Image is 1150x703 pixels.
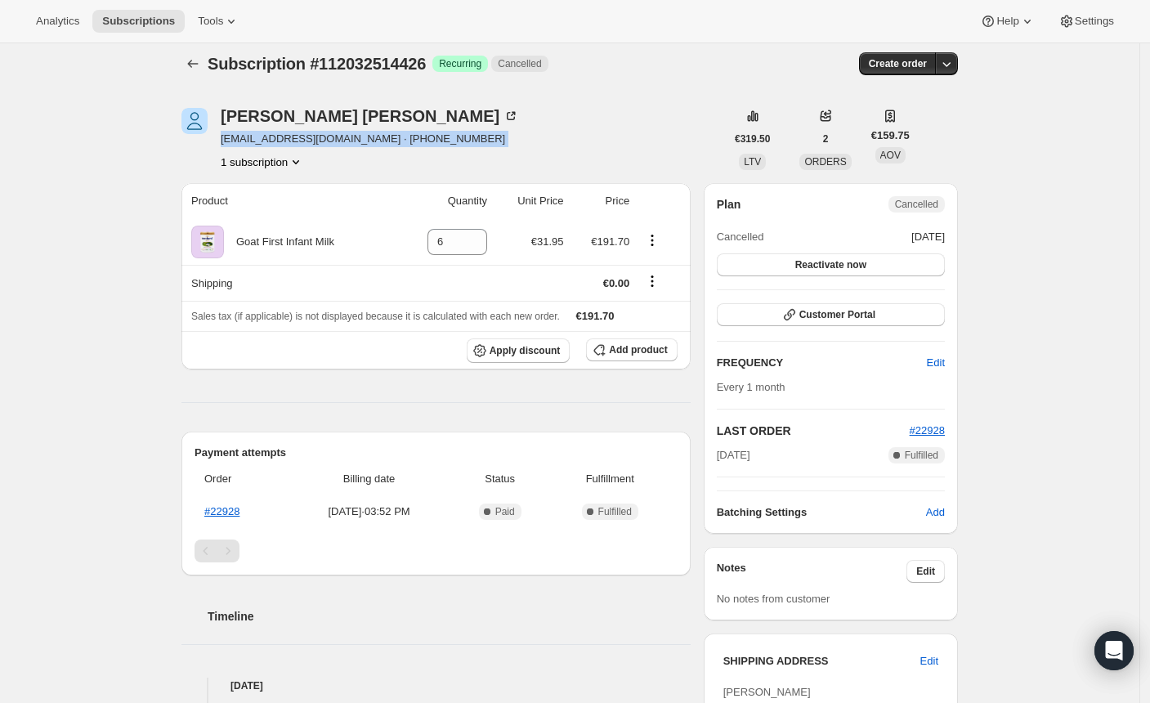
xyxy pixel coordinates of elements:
span: Edit [916,565,935,578]
button: Product actions [639,231,665,249]
button: Shipping actions [639,272,665,290]
button: Product actions [221,154,304,170]
span: [DATE] [911,229,945,245]
span: Cancelled [717,229,764,245]
span: Sales tax (if applicable) is not displayed because it is calculated with each new order. [191,311,560,322]
h2: LAST ORDER [717,423,910,439]
button: €319.50 [725,128,780,150]
img: product img [191,226,224,258]
span: €0.00 [603,277,630,289]
span: Edit [927,355,945,371]
span: [DATE] [717,447,750,463]
span: Edit [920,653,938,669]
button: Create order [859,52,937,75]
button: Reactivate now [717,253,945,276]
h2: Timeline [208,608,691,625]
h2: FREQUENCY [717,355,927,371]
span: Settings [1075,15,1114,28]
button: Subscriptions [181,52,204,75]
button: Analytics [26,10,89,33]
span: Customer Portal [799,308,875,321]
h6: Batching Settings [717,504,926,521]
span: Silvia Lombardo [181,108,208,134]
span: Create order [869,57,927,70]
button: 2 [813,128,839,150]
div: Goat First Infant Milk [224,234,334,250]
button: Edit [906,560,945,583]
th: Quantity [397,183,492,219]
span: Every 1 month [717,381,785,393]
button: Settings [1049,10,1124,33]
nav: Pagination [195,540,678,562]
button: Add product [586,338,677,361]
a: #22928 [910,424,945,437]
span: €191.70 [576,310,615,322]
span: Cancelled [895,198,938,211]
h3: SHIPPING ADDRESS [723,653,920,669]
div: Open Intercom Messenger [1094,631,1134,670]
span: ORDERS [804,156,846,168]
button: Edit [917,350,955,376]
span: Subscriptions [102,15,175,28]
button: Tools [188,10,249,33]
th: Unit Price [492,183,568,219]
span: Tools [198,15,223,28]
div: [PERSON_NAME] [PERSON_NAME] [221,108,519,124]
span: Subscription #112032514426 [208,55,426,73]
span: Analytics [36,15,79,28]
span: Help [996,15,1018,28]
span: Fulfilled [905,449,938,462]
a: #22928 [204,505,239,517]
h4: [DATE] [181,678,691,694]
span: [EMAIL_ADDRESS][DOMAIN_NAME] · [PHONE_NUMBER] [221,131,519,147]
span: [DATE] · 03:52 PM [291,504,448,520]
span: Cancelled [498,57,541,70]
th: Order [195,461,286,497]
span: Apply discount [490,344,561,357]
h2: Plan [717,196,741,213]
h3: Notes [717,560,907,583]
button: Help [970,10,1045,33]
button: Edit [911,648,948,674]
button: Apply discount [467,338,571,363]
span: No notes from customer [717,593,830,605]
span: 2 [823,132,829,146]
span: €319.50 [735,132,770,146]
span: Billing date [291,471,448,487]
span: €31.95 [531,235,564,248]
th: Price [569,183,635,219]
span: Fulfilled [598,505,632,518]
th: Product [181,183,397,219]
span: Add [926,504,945,521]
button: Subscriptions [92,10,185,33]
button: Add [916,499,955,526]
span: LTV [744,156,761,168]
th: Shipping [181,265,397,301]
button: Customer Portal [717,303,945,326]
span: €191.70 [591,235,629,248]
span: Paid [495,505,515,518]
span: Add product [609,343,667,356]
span: Reactivate now [795,258,866,271]
span: AOV [880,150,901,161]
button: #22928 [910,423,945,439]
span: Fulfillment [553,471,668,487]
span: Status [458,471,543,487]
span: €159.75 [871,128,910,144]
span: Recurring [439,57,481,70]
h2: Payment attempts [195,445,678,461]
